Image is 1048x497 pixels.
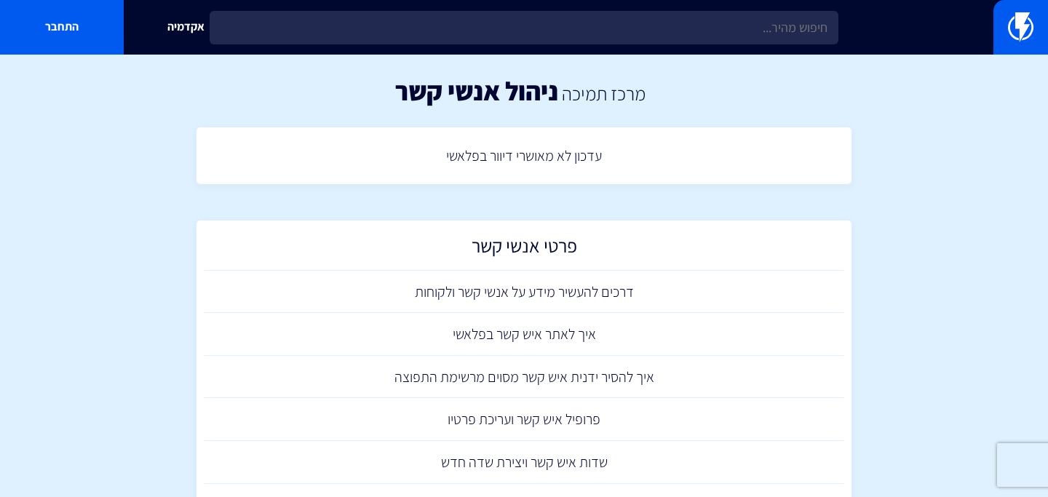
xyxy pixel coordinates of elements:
[211,235,837,263] h2: פרטי אנשי קשר
[562,81,646,106] a: מרכז תמיכה
[204,313,844,356] a: איך לאתר איש קשר בפלאשי
[204,398,844,441] a: פרופיל איש קשר ועריכת פרטיו
[204,356,844,399] a: איך להסיר ידנית איש קשר מסוים מרשימת התפוצה
[210,11,838,44] input: חיפוש מהיר...
[204,135,844,178] a: עדכון לא מאושרי דיוור בפלאשי
[204,228,844,271] a: פרטי אנשי קשר
[204,441,844,484] a: שדות איש קשר ויצירת שדה חדש
[204,271,844,314] a: דרכים להעשיר מידע על אנשי קשר ולקוחות
[395,76,558,106] h1: ניהול אנשי קשר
